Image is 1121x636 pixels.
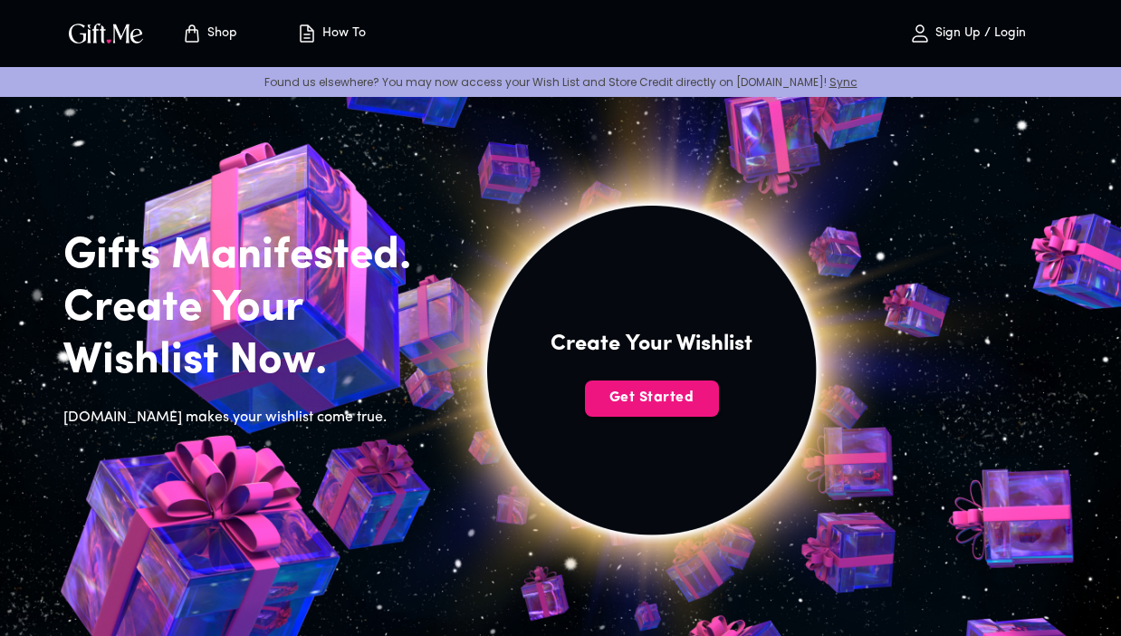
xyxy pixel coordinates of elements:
h2: Wishlist Now. [63,335,440,388]
span: Get Started [585,388,719,408]
button: How To [281,5,380,63]
h6: [DOMAIN_NAME] makes your wishlist come true. [63,406,440,429]
h4: Create Your Wishlist [551,330,752,359]
button: Get Started [585,381,719,417]
h2: Create Your [63,283,440,335]
p: How To [318,26,366,42]
p: Sign Up / Login [931,26,1026,42]
button: Store page [159,5,259,63]
img: how-to.svg [296,23,318,44]
p: Found us elsewhere? You may now access your Wish List and Store Credit directly on [DOMAIN_NAME]! [14,74,1107,90]
button: GiftMe Logo [63,23,149,44]
button: Sign Up / Login [877,5,1058,63]
a: Sync [829,74,858,90]
h2: Gifts Manifested. [63,230,440,283]
p: Shop [203,26,237,42]
img: GiftMe Logo [65,20,147,46]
